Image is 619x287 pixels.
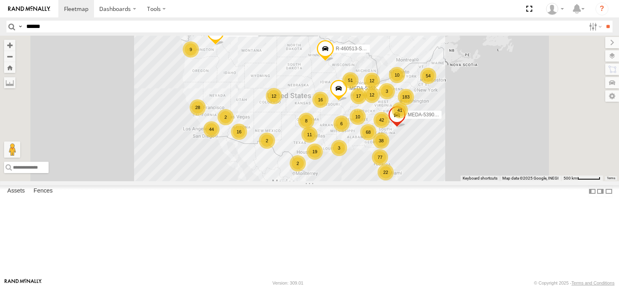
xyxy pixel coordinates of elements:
div: 77 [372,149,388,165]
div: 2 [259,133,275,149]
i: ? [596,2,608,15]
div: 28 [190,99,206,116]
button: Drag Pegman onto the map to open Street View [4,141,20,158]
div: 12 [364,87,380,103]
div: 12 [364,73,380,89]
label: Dock Summary Table to the Left [588,185,596,197]
div: Cory Curtis [543,3,567,15]
div: Version: 309.01 [273,281,303,285]
span: R-460513-Swing [336,46,372,51]
button: Zoom Home [4,62,15,73]
button: Map Scale: 500 km per 53 pixels [561,176,603,181]
div: 68 [360,124,376,140]
label: Map Settings [605,90,619,102]
label: Hide Summary Table [605,185,613,197]
button: Keyboard shortcuts [463,176,497,181]
div: 51 [342,72,359,88]
div: 12 [266,88,282,104]
div: 10 [350,109,366,125]
div: 44 [203,121,220,137]
span: Map data ©2025 Google, INEGI [502,176,559,180]
span: 500 km [564,176,577,180]
div: 10 [389,67,405,83]
div: 42 [374,112,390,128]
a: Terms and Conditions [572,281,615,285]
div: 3 [379,83,395,99]
div: 6 [333,116,350,132]
img: rand-logo.svg [8,6,50,12]
div: 2 [290,155,306,171]
label: Fences [30,186,57,197]
div: 38 [373,133,389,149]
div: 41 [392,102,408,118]
div: 3 [331,140,347,156]
span: MEDA-539001-Roll [408,112,449,118]
label: Search Filter Options [586,21,603,32]
label: Dock Summary Table to the Right [596,185,604,197]
button: Zoom out [4,51,15,62]
div: 19 [307,143,323,160]
a: Terms (opens in new tab) [607,176,615,180]
label: Assets [3,186,29,197]
div: 22 [378,164,394,180]
a: Visit our Website [4,279,42,287]
div: 17 [350,88,367,104]
div: 8 [298,113,314,129]
span: MEDA-535204-Roll [349,86,391,91]
label: Measure [4,77,15,88]
div: 2 [218,109,234,125]
div: 183 [398,89,414,105]
div: 16 [312,92,329,108]
div: 9 [183,41,199,58]
button: Zoom in [4,40,15,51]
div: 54 [420,68,436,84]
label: Search Query [17,21,23,32]
div: © Copyright 2025 - [534,281,615,285]
div: 16 [231,124,247,140]
div: 11 [301,126,318,143]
